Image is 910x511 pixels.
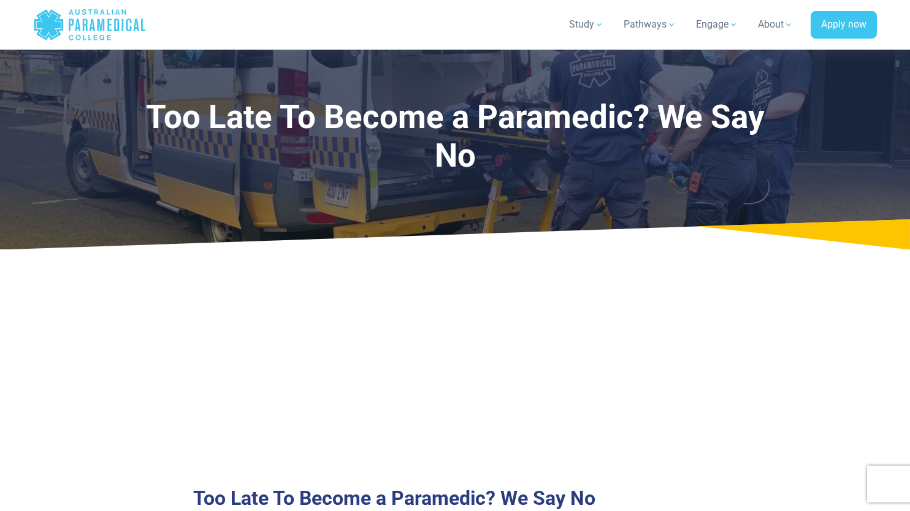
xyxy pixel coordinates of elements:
[33,5,147,45] a: Australian Paramedical College
[193,298,716,470] iframe: APC Students Speak - Is It Too Late To Change Careers?
[616,7,684,42] a: Pathways
[751,7,801,42] a: About
[811,11,877,39] a: Apply now
[193,486,595,510] strong: Too Late To Become a Paramedic? We Say No
[689,7,746,42] a: Engage
[139,98,771,176] h1: Too Late To Become a Paramedic? We Say No
[562,7,611,42] a: Study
